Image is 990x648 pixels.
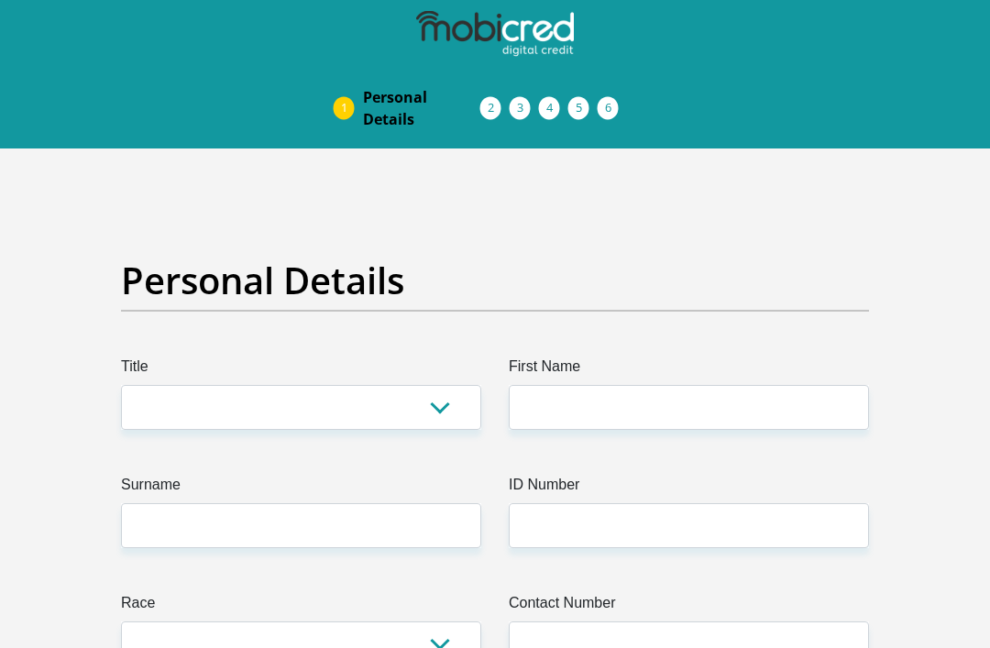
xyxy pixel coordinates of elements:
[121,356,481,385] label: Title
[509,474,869,503] label: ID Number
[509,385,869,430] input: First Name
[509,503,869,548] input: ID Number
[121,503,481,548] input: Surname
[121,592,481,621] label: Race
[121,474,481,503] label: Surname
[121,258,869,302] h2: Personal Details
[509,356,869,385] label: First Name
[348,79,495,137] a: PersonalDetails
[416,11,574,57] img: mobicred logo
[509,592,869,621] label: Contact Number
[363,86,480,130] span: Personal Details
